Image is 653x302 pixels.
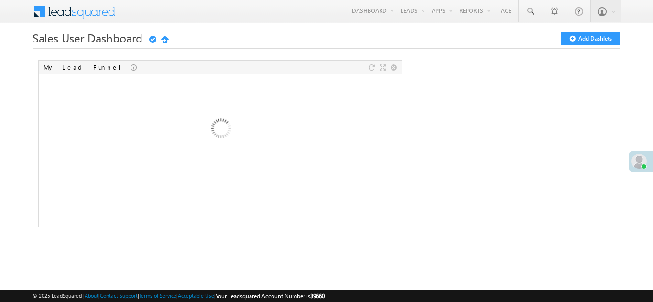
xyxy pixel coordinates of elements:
a: Acceptable Use [178,292,214,299]
span: 39660 [310,292,325,300]
span: © 2025 LeadSquared | | | | | [33,292,325,301]
a: Terms of Service [139,292,176,299]
button: Add Dashlets [561,32,620,45]
a: About [85,292,98,299]
span: Sales User Dashboard [33,30,142,45]
img: Loading... [169,79,272,181]
div: My Lead Funnel [44,63,131,72]
span: Your Leadsquared Account Number is [216,292,325,300]
a: Contact Support [100,292,138,299]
